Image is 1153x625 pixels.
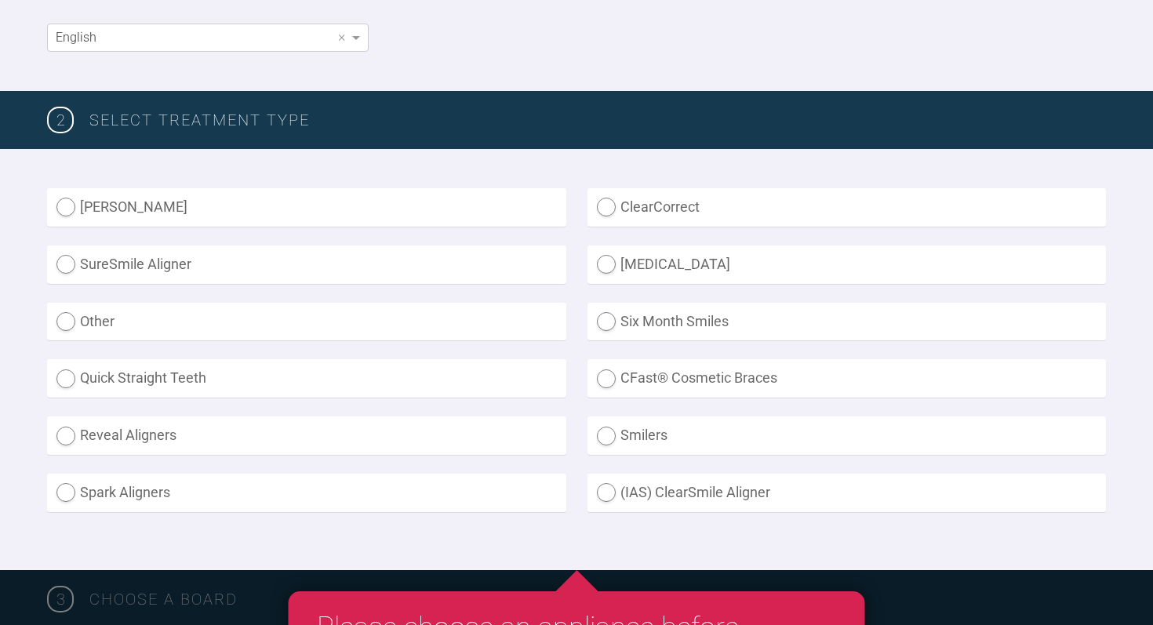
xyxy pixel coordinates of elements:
label: [MEDICAL_DATA] [587,245,1107,284]
h3: SELECT TREATMENT TYPE [89,107,1106,133]
label: Other [47,303,566,341]
label: [PERSON_NAME] [47,188,566,227]
label: Reveal Aligners [47,416,566,455]
label: Spark Aligners [47,474,566,512]
label: CFast® Cosmetic Braces [587,359,1107,398]
span: × [338,30,345,44]
span: Clear value [335,24,348,51]
label: SureSmile Aligner [47,245,566,284]
label: ClearCorrect [587,188,1107,227]
label: (IAS) ClearSmile Aligner [587,474,1107,512]
span: English [56,30,96,45]
span: 2 [47,107,74,133]
label: Quick Straight Teeth [47,359,566,398]
label: Six Month Smiles [587,303,1107,341]
label: Smilers [587,416,1107,455]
